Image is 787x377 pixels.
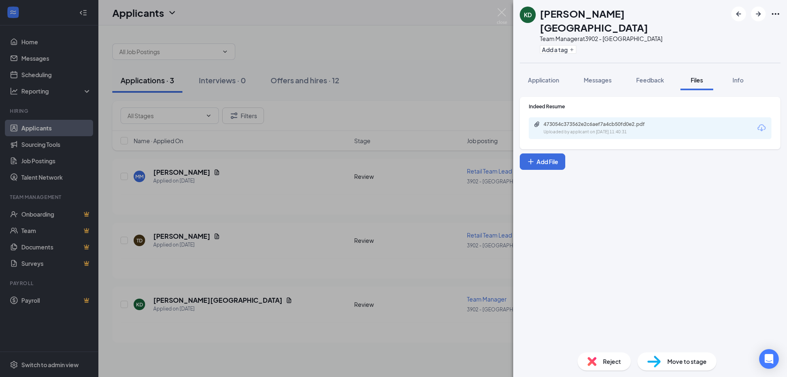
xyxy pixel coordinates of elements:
[527,158,535,166] svg: Plus
[584,76,612,84] span: Messages
[529,103,771,110] div: Indeed Resume
[691,76,703,84] span: Files
[771,9,780,19] svg: Ellipses
[540,34,727,43] div: Team Manager at 3902 - [GEOGRAPHIC_DATA]
[734,9,744,19] svg: ArrowLeftNew
[753,9,763,19] svg: ArrowRight
[569,47,574,52] svg: Plus
[534,121,666,135] a: Paperclip473054c373562e2c6aef7a4cb50fd0e2.pdfUploaded by applicant on [DATE] 11:40:31
[603,357,621,366] span: Reject
[534,121,540,128] svg: Paperclip
[540,45,576,54] button: PlusAdd a tag
[731,7,746,21] button: ArrowLeftNew
[667,357,707,366] span: Move to stage
[528,76,559,84] span: Application
[544,129,666,135] div: Uploaded by applicant on [DATE] 11:40:31
[751,7,766,21] button: ArrowRight
[636,76,664,84] span: Feedback
[540,7,727,34] h1: [PERSON_NAME][GEOGRAPHIC_DATA]
[524,11,532,19] div: KD
[544,121,658,128] div: 473054c373562e2c6aef7a4cb50fd0e2.pdf
[520,153,565,170] button: Add FilePlus
[757,123,767,133] svg: Download
[732,76,744,84] span: Info
[759,349,779,369] div: Open Intercom Messenger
